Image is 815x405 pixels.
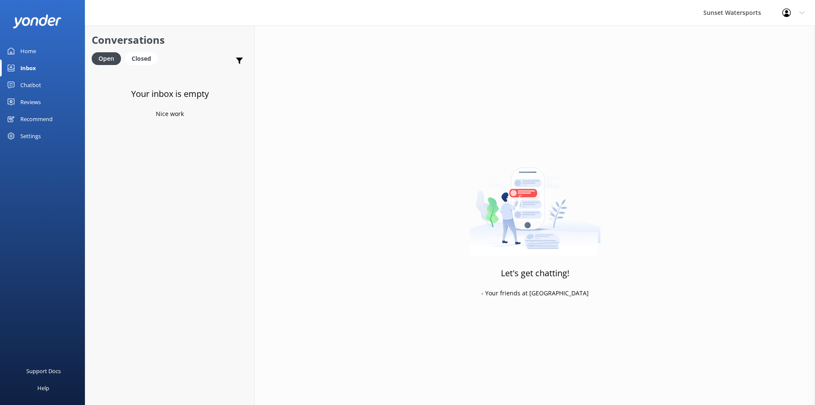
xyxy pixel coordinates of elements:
div: Help [37,380,49,397]
div: Home [20,42,36,59]
h3: Let's get chatting! [501,266,569,280]
div: Open [92,52,121,65]
div: Chatbot [20,76,41,93]
p: - Your friends at [GEOGRAPHIC_DATA] [481,289,589,298]
h3: Your inbox is empty [131,87,209,101]
div: Settings [20,127,41,144]
div: Inbox [20,59,36,76]
div: Support Docs [26,363,61,380]
div: Reviews [20,93,41,110]
img: artwork of a man stealing a conversation from at giant smartphone [469,150,601,256]
a: Closed [125,54,162,63]
img: yonder-white-logo.png [13,14,62,28]
h2: Conversations [92,32,248,48]
p: Nice work [156,109,184,119]
a: Open [92,54,125,63]
div: Closed [125,52,157,65]
div: Recommend [20,110,53,127]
